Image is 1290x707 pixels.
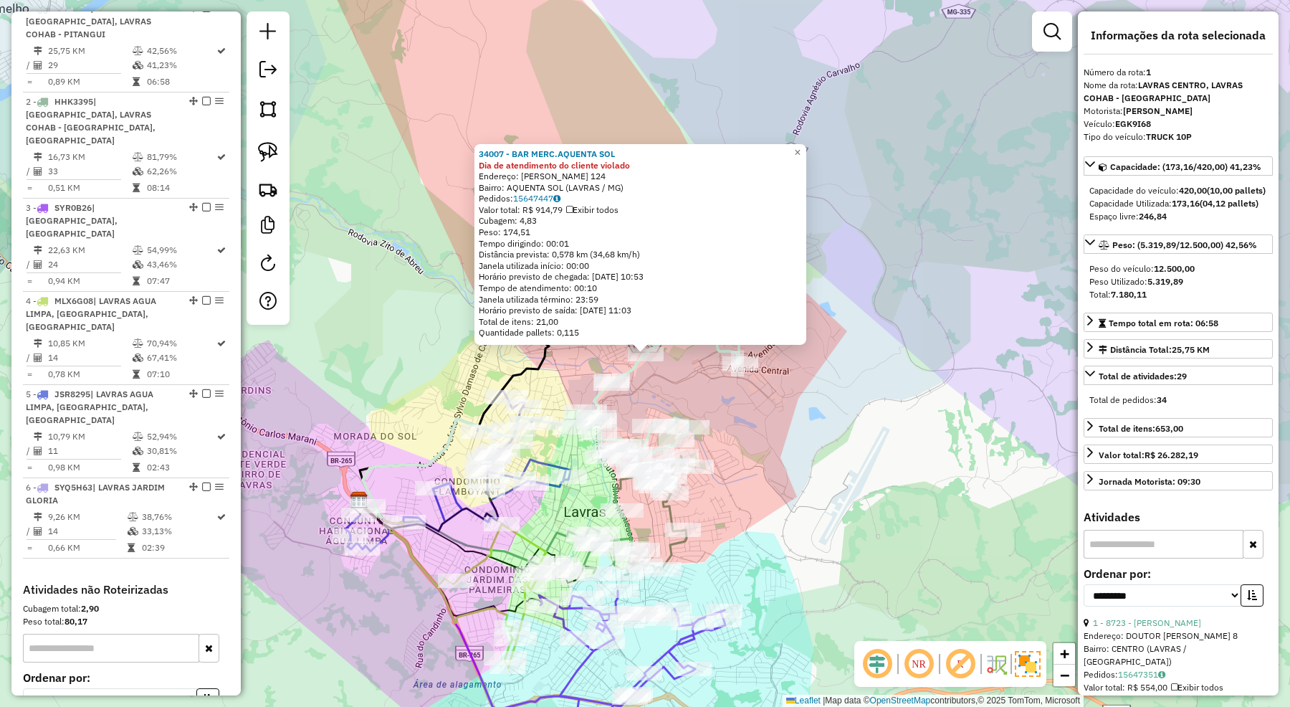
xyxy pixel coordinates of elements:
label: Ordenar por: [1084,565,1273,582]
td: 11 [47,444,132,458]
a: Peso: (5.319,89/12.500,00) 42,56% [1084,234,1273,254]
td: 0,66 KM [47,541,127,555]
div: Pedidos: [479,193,802,204]
img: Criar rota [258,179,278,199]
td: 43,46% [146,257,216,272]
i: Total de Atividades [34,260,42,269]
i: Rota otimizada [217,47,226,55]
i: Distância Total [34,153,42,161]
em: Opções [215,97,224,105]
strong: 7.180,11 [1111,289,1147,300]
i: Rota otimizada [217,513,226,521]
td: / [26,351,33,365]
span: JSR8295 [54,389,90,399]
td: 02:39 [141,541,216,555]
strong: 2,90 [81,603,99,614]
span: + [1060,645,1069,663]
td: 25,75 KM [47,44,132,58]
td: 07:10 [146,367,216,381]
td: 0,78 KM [47,367,132,381]
div: Tempo de atendimento: 00:10 [479,148,802,338]
a: Close popup [789,144,806,161]
td: / [26,524,33,538]
span: | [823,696,825,706]
span: × [794,146,801,158]
td: 62,26% [146,164,216,179]
div: Endereço: DOUTOR [PERSON_NAME] 8 [1084,630,1273,642]
div: Peso: (5.319,89/12.500,00) 42,56% [1084,257,1273,307]
span: | [GEOGRAPHIC_DATA], LAVRAS COHAB - PITANGUI [26,3,151,39]
div: Capacidade: (173,16/420,00) 41,23% [1084,179,1273,229]
i: % de utilização do peso [128,513,138,521]
strong: 34 [1157,394,1167,405]
h4: Atividades [1084,511,1273,524]
div: Capacidade Utilizada: [1089,197,1267,210]
strong: 12.500,00 [1154,263,1195,274]
a: Zoom out [1053,665,1075,686]
div: Total de atividades:29 [1084,388,1273,412]
span: 6 - [26,482,165,506]
span: 4 - [26,295,156,332]
td: 16,73 KM [47,150,132,164]
i: % de utilização da cubagem [133,447,143,455]
i: Total de Atividades [34,353,42,362]
td: 30,81% [146,444,216,458]
div: Pedidos: [1084,668,1273,681]
h4: Informações da rota selecionada [1084,29,1273,42]
div: Valor total: [1099,449,1198,462]
div: Horário previsto de chegada: [DATE] 10:53 [479,271,802,283]
strong: 80,17 [64,616,87,627]
td: 0,94 KM [47,274,132,288]
em: Finalizar rota [202,296,211,305]
i: Distância Total [34,513,42,521]
em: Finalizar rota [202,97,211,105]
div: Valor total: R$ 554,00 [1084,681,1273,694]
strong: 420,00 [1179,185,1207,196]
td: 42,56% [146,44,216,58]
em: Alterar sequência das rotas [189,296,198,305]
div: Peso: 174,51 [479,227,802,238]
i: Tempo total em rota [133,184,140,192]
strong: 173,16 [1172,198,1200,209]
strong: 34007 - BAR MERC.AQUENTA SOL [479,148,615,159]
td: 02:43 [146,460,216,475]
span: | [GEOGRAPHIC_DATA], [GEOGRAPHIC_DATA] [26,202,118,239]
span: SYQ5H63 [54,482,92,493]
td: 81,79% [146,150,216,164]
a: OpenStreetMap [870,696,931,706]
td: 70,94% [146,336,216,351]
span: 3 - [26,202,118,239]
div: Quantidade pallets: 0,115 [479,327,802,338]
td: 0,98 KM [47,460,132,475]
i: Tempo total em rota [133,77,140,86]
div: Motorista: [1084,105,1273,118]
strong: LAVRAS CENTRO, LAVRAS COHAB - [GEOGRAPHIC_DATA] [1084,80,1243,103]
td: 33 [47,164,132,179]
td: / [26,257,33,272]
i: Distância Total [34,339,42,348]
i: Observações [553,194,560,203]
span: Total de atividades: [1099,371,1187,381]
td: 08:14 [146,181,216,195]
a: 15647351 [1118,669,1165,680]
td: 07:47 [146,274,216,288]
i: Rota otimizada [217,246,226,255]
strong: R$ 26.282,19 [1145,450,1198,460]
i: Total de Atividades [34,447,42,455]
span: Exibir todos [566,204,618,215]
strong: (10,00 pallets) [1207,185,1266,196]
td: 38,76% [141,510,216,524]
i: Distância Total [34,246,42,255]
a: Zoom in [1053,643,1075,665]
td: 0,89 KM [47,75,132,89]
div: Total de pedidos: [1089,394,1267,407]
i: % de utilização do peso [133,47,143,55]
td: / [26,58,33,72]
em: Opções [215,203,224,212]
span: Tempo total em rota: 06:58 [1109,318,1218,328]
span: 2 - [26,96,156,146]
i: % de utilização do peso [133,153,143,161]
i: % de utilização do peso [133,339,143,348]
i: Total de Atividades [34,527,42,536]
span: | LAVRAS AGUA LIMPA, [GEOGRAPHIC_DATA], [GEOGRAPHIC_DATA] [26,389,153,425]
